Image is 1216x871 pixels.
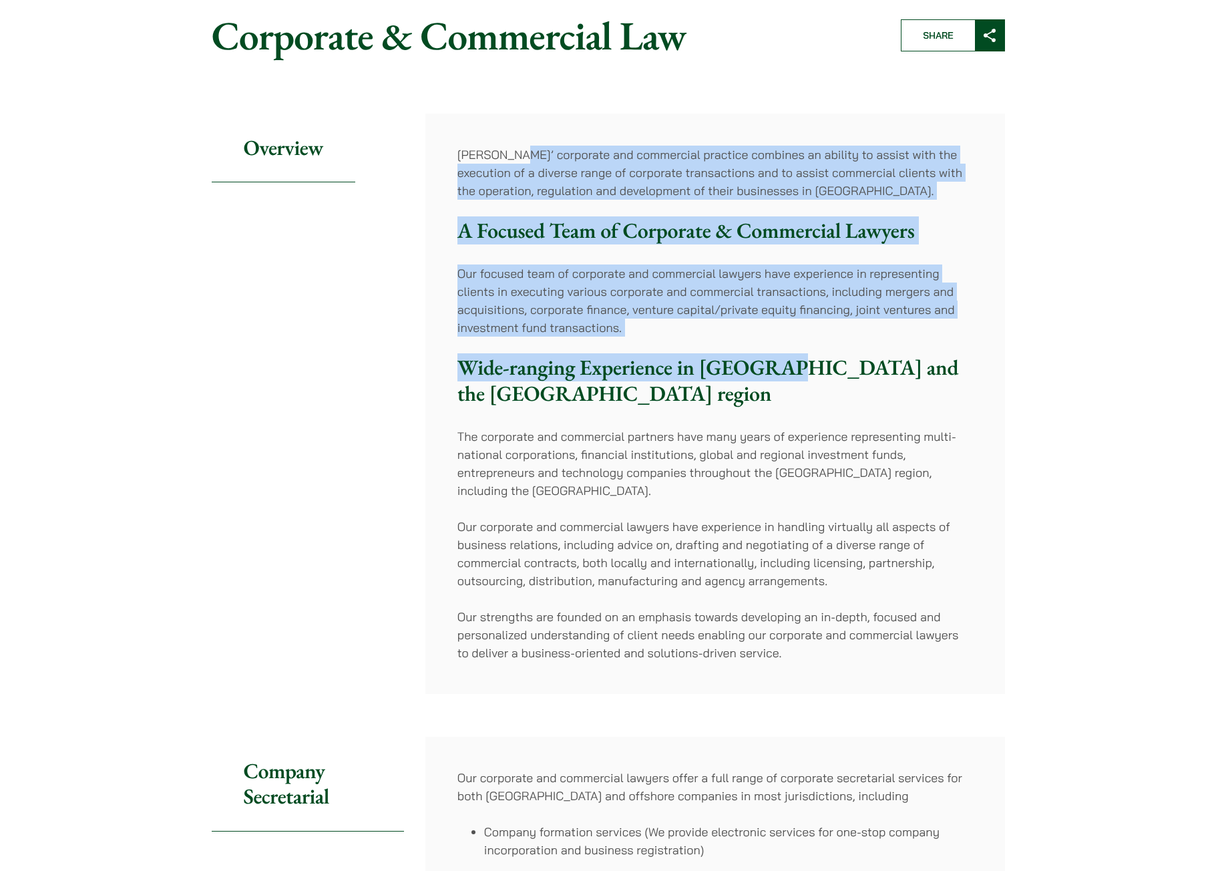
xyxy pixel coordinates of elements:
[212,114,355,182] h2: Overview
[457,355,973,406] h3: Wide-ranging Experience in [GEOGRAPHIC_DATA] and the [GEOGRAPHIC_DATA] region
[457,769,973,805] p: Our corporate and commercial lawyers offer a full range of corporate secretarial services for bot...
[212,11,878,59] h1: Corporate & Commercial Law
[457,427,973,500] p: The corporate and commercial partners have many years of experience representing multi-national c...
[457,218,973,243] h3: A Focused Team of Corporate & Commercial Lawyers
[457,518,973,590] p: Our corporate and commercial lawyers have experience in handling virtually all aspects of busines...
[484,823,973,859] li: Company formation services (We provide electronic services for one-stop company incorporation and...
[457,146,973,200] p: [PERSON_NAME]’ corporate and commercial practice combines an ability to assist with the execution...
[212,737,404,832] h2: Company Secretarial
[901,19,1005,51] button: Share
[457,265,973,337] p: Our focused team of corporate and commercial lawyers have experience in representing clients in e...
[901,20,975,51] span: Share
[457,608,973,662] p: Our strengths are founded on an emphasis towards developing an in-depth, focused and personalized...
